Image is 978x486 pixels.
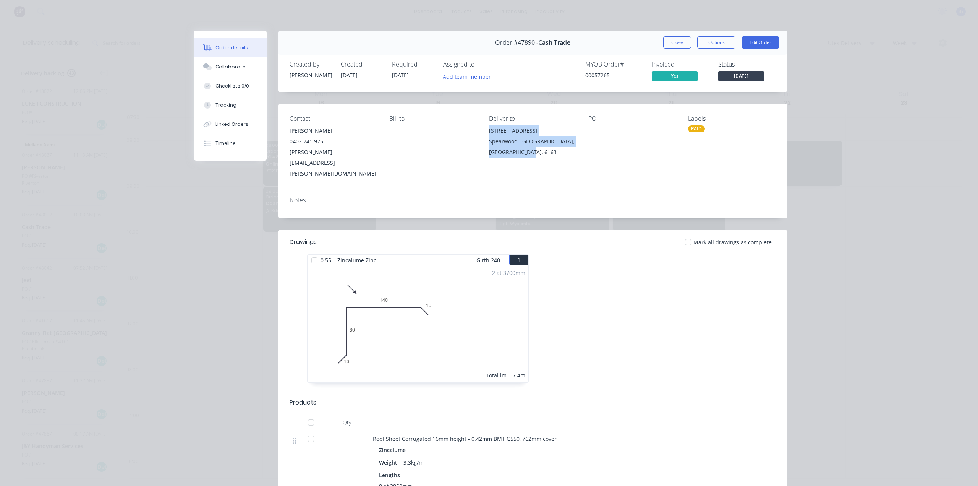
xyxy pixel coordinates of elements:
button: Checklists 0/0 [194,76,267,96]
span: [DATE] [718,71,764,81]
div: [PERSON_NAME] [290,71,332,79]
div: Assigned to [443,61,520,68]
div: Checklists 0/0 [215,83,249,89]
div: Deliver to [489,115,576,122]
span: Order #47890 - [495,39,538,46]
div: [PERSON_NAME][EMAIL_ADDRESS][PERSON_NAME][DOMAIN_NAME] [290,147,377,179]
button: Edit Order [742,36,779,49]
div: [STREET_ADDRESS]Spearwood, [GEOGRAPHIC_DATA], [GEOGRAPHIC_DATA], 6163 [489,125,576,158]
button: Add team member [439,71,495,81]
button: [DATE] [718,71,764,83]
div: Order details [215,44,248,51]
div: Total lm [486,371,507,379]
div: 01080140102 at 3700mmTotal lm7.4m [308,266,528,382]
button: Close [663,36,691,49]
div: 7.4m [513,371,525,379]
div: Products [290,398,316,407]
div: PAID [688,125,705,132]
div: Notes [290,197,776,204]
div: Created by [290,61,332,68]
button: Linked Orders [194,115,267,134]
div: Labels [688,115,776,122]
div: 3.3kg/m [400,457,427,468]
div: Zincalume [379,444,409,455]
div: MYOB Order # [585,61,643,68]
div: Linked Orders [215,121,248,128]
span: [DATE] [341,72,358,79]
div: Bill to [389,115,477,122]
button: 1 [509,255,528,265]
div: Weight [379,457,400,468]
div: Drawings [290,237,317,247]
div: [STREET_ADDRESS] [489,125,576,136]
div: [PERSON_NAME] [290,125,377,136]
button: Collaborate [194,57,267,76]
span: 0.55 [317,255,334,266]
div: 2 at 3700mm [492,269,525,277]
div: 0402 241 925 [290,136,377,147]
span: Zincalume Zinc [334,255,379,266]
button: Timeline [194,134,267,153]
div: Required [392,61,434,68]
span: Mark all drawings as complete [693,238,772,246]
span: Yes [652,71,698,81]
button: Order details [194,38,267,57]
div: Qty [324,415,370,430]
button: Tracking [194,96,267,115]
div: Timeline [215,140,236,147]
div: Collaborate [215,63,246,70]
div: Invoiced [652,61,709,68]
div: Status [718,61,776,68]
button: Options [697,36,735,49]
div: 00057265 [585,71,643,79]
button: Add team member [443,71,495,81]
div: Contact [290,115,377,122]
span: Cash Trade [538,39,570,46]
span: Roof Sheet Corrugated 16mm height - 0.42mm BMT G550, 762mm cover [373,435,557,442]
span: Lengths [379,471,400,479]
div: Spearwood, [GEOGRAPHIC_DATA], [GEOGRAPHIC_DATA], 6163 [489,136,576,158]
div: Created [341,61,383,68]
div: PO [588,115,676,122]
span: Girth 240 [476,255,500,266]
div: Tracking [215,102,236,109]
div: [PERSON_NAME]0402 241 925[PERSON_NAME][EMAIL_ADDRESS][PERSON_NAME][DOMAIN_NAME] [290,125,377,179]
span: [DATE] [392,72,409,79]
